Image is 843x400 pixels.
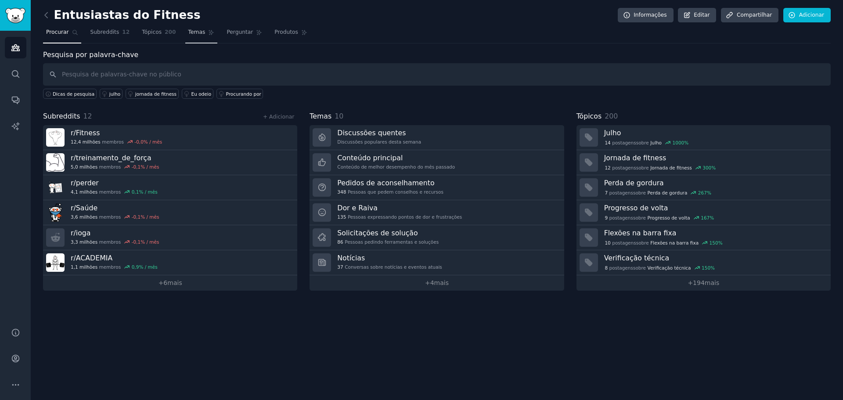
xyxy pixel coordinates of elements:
font: 348 [337,189,346,195]
font: postagens [609,215,633,220]
font: % [718,240,723,245]
font: 150 [710,240,718,245]
a: Compartilhar [721,8,778,23]
a: julho [100,89,122,99]
font: Conteúdo de melhor desempenho do mês passado [337,164,455,169]
font: Eu odeio [191,91,212,97]
font: + [159,279,164,286]
font: Julho [650,140,662,145]
a: Discussões quentesDiscussões populares desta semana [310,125,564,150]
font: Solicitações de solução [337,229,418,237]
font: mais [705,279,719,286]
font: 1,1 milhões [71,264,97,270]
font: 5,0 milhões [71,164,97,169]
font: sobre [636,240,649,245]
font: 150 [702,265,710,270]
font: Dicas de pesquisa [53,91,94,97]
font: 300 [702,165,711,170]
font: sobre [636,140,649,145]
font: Temas [310,112,331,120]
font: 14 [605,140,610,145]
font: 0,1 [132,189,139,195]
font: Subreddits [90,29,119,35]
font: 1000 [673,140,684,145]
a: Procurar [43,25,81,43]
font: 10 [605,240,610,245]
font: r/ [71,254,76,262]
font: -0,0 [134,139,144,144]
font: 6 [163,279,167,286]
a: +6mais [43,275,297,291]
font: postagens [609,190,633,195]
font: r/ [71,204,76,212]
font: 10 [335,112,343,120]
font: % / mês [139,189,157,195]
font: Pessoas que pedem conselhos e recursos [348,189,443,195]
font: 135 [337,214,346,220]
font: ACADEMIA [76,254,112,262]
a: Subreddits12 [87,25,133,43]
font: julho [109,91,121,97]
font: 200 [605,112,618,120]
font: r/ [71,154,76,162]
a: Conteúdo principalConteúdo de melhor desempenho do mês passado [310,150,564,175]
button: Dicas de pesquisa [43,89,97,99]
a: Adicionar [783,8,831,23]
input: Pesquisa de palavras-chave no público [43,63,831,86]
a: Dor e Raiva135Pessoas expressando pontos de dor e frustrações [310,200,564,225]
img: Saúde [46,203,65,222]
font: -0,1 [132,164,141,169]
font: r/ [71,129,76,137]
font: 9 [605,215,608,220]
a: Temas [185,25,218,43]
font: r/ [71,179,76,187]
font: postagens [612,240,636,245]
font: % / mês [144,139,162,144]
a: Progresso de volta9postagenssobre​Progresso de volta167% [576,200,831,225]
a: Perguntar [223,25,265,43]
font: Julho [604,129,621,137]
font: 194 [693,279,705,286]
a: +194mais [576,275,831,291]
font: treinamento_de_força [76,154,151,162]
img: Logotipo do GummySearch [5,8,25,23]
font: + [425,279,430,286]
font: Perda de gordura [604,179,664,187]
a: Procurando por [216,89,263,99]
font: membros [99,264,121,270]
a: r/ioga3,3 milhõesmembros-0,1% / mês [43,225,297,250]
font: 12,4 milhões [71,139,101,144]
font: sobre [636,165,649,170]
font: Saúde [76,204,97,212]
font: membros [99,239,121,245]
font: Jornada de fitness [604,154,666,162]
font: postagens [609,265,633,270]
a: Jornada de fitness12postagenssobre​Jornada de fitness300% [576,150,831,175]
font: perder [76,179,99,187]
font: Informações [634,12,667,18]
font: 4 [430,279,434,286]
a: Flexões na barra fixa10postagenssobre​Flexões na barra fixa150% [576,225,831,250]
font: r/ [71,229,76,237]
font: Entusiastas do Fitness [54,8,201,22]
a: Notícias37Conversas sobre notícias e eventos atuais [310,250,564,275]
font: membros [99,214,121,220]
a: r/treinamento_de_força5,0 milhõesmembros-0,1% / mês [43,150,297,175]
font: Discussões quentes [337,129,406,137]
font: % / mês [140,239,159,245]
font: 0,9 [132,264,139,270]
font: 12 [605,165,610,170]
font: Tópicos [142,29,162,35]
font: sobre [633,190,646,195]
font: 37 [337,264,343,270]
font: 167 [701,215,710,220]
a: Editar [678,8,716,23]
font: Procurando por [226,91,261,97]
a: r/Saúde3,6 milhõesmembros-0,1% / mês [43,200,297,225]
a: + Adicionar [263,114,294,120]
a: Pedidos de aconselhamento348Pessoas que pedem conselhos e recursos [310,175,564,200]
font: mais [167,279,182,286]
font: Perguntar [227,29,253,35]
font: 8 [605,265,608,270]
